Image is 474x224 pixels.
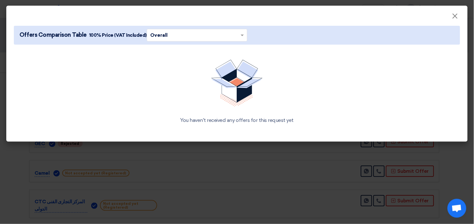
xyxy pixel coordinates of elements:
span: × [452,11,458,24]
a: Open chat [448,199,466,218]
button: Close [447,10,463,23]
span: Offers Comparison Table [19,31,87,39]
span: 100% Price (VAT Included) [89,32,147,39]
div: You haven't received any offers for this request yet [21,117,453,124]
img: No Quotations Found! [211,60,263,107]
